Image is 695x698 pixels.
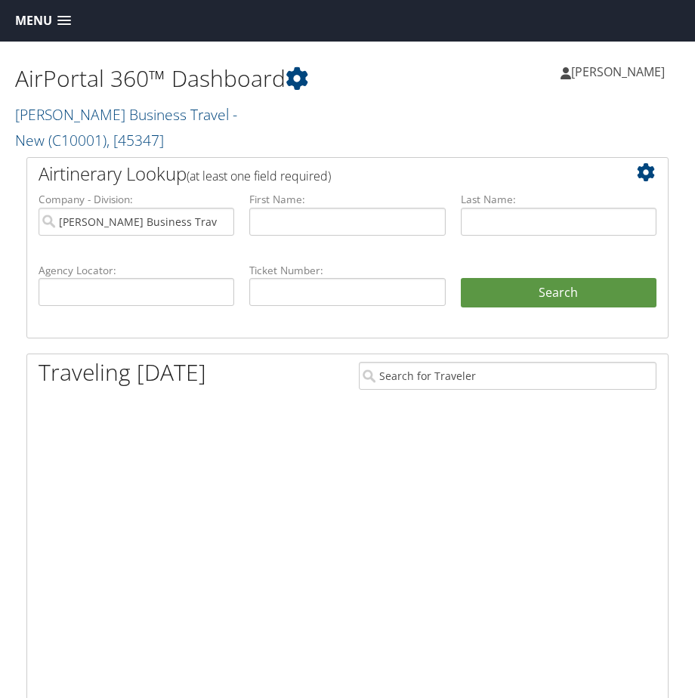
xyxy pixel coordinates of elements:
span: [PERSON_NAME] [571,63,665,80]
label: Last Name: [461,192,656,207]
label: Company - Division: [39,192,234,207]
a: [PERSON_NAME] Business Travel - New [15,104,237,150]
span: , [ 45347 ] [107,130,164,150]
button: Search [461,278,656,308]
h1: Traveling [DATE] [39,357,206,388]
label: First Name: [249,192,445,207]
label: Agency Locator: [39,263,234,278]
span: ( C10001 ) [48,130,107,150]
span: (at least one field required) [187,168,331,184]
a: Menu [8,8,79,33]
h1: AirPortal 360™ Dashboard [15,63,347,94]
a: [PERSON_NAME] [561,49,680,94]
label: Ticket Number: [249,263,445,278]
input: Search for Traveler [359,362,656,390]
span: Menu [15,14,52,28]
h2: Airtinerary Lookup [39,161,603,187]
